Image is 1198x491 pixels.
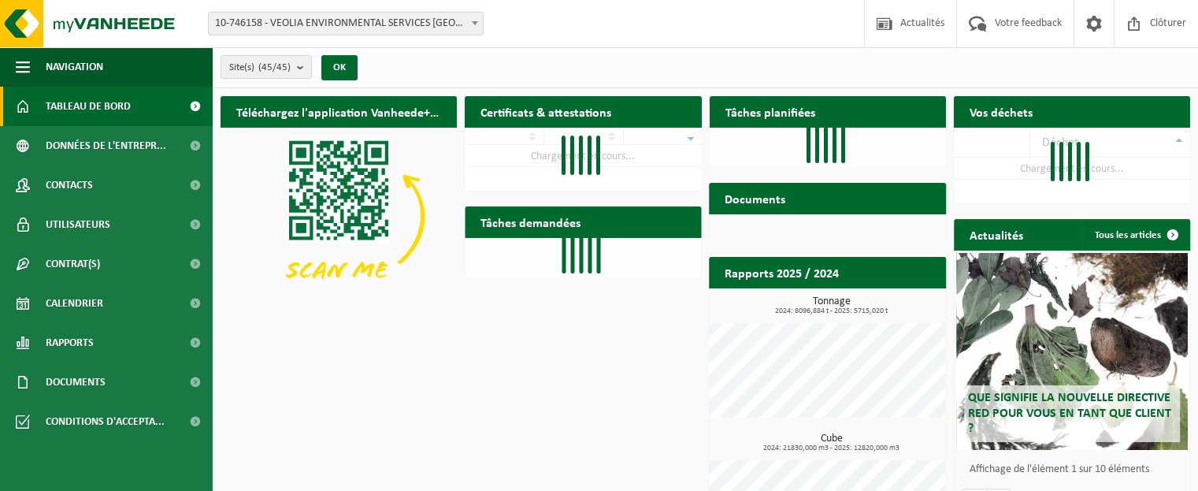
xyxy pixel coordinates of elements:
button: OK [321,55,358,80]
span: Conditions d'accepta... [46,402,165,441]
h2: Actualités [954,219,1039,250]
span: Que signifie la nouvelle directive RED pour vous en tant que client ? [968,392,1171,434]
h3: Tonnage [718,296,946,315]
h2: Rapports 2025 / 2024 [710,257,855,288]
h2: Vos déchets [954,96,1048,127]
h2: Téléchargez l'application Vanheede+ maintenant! [221,96,457,127]
span: Contacts [46,166,93,205]
a: Tous les articles [1082,219,1189,251]
span: 2024: 8096,884 t - 2025: 5715,020 t [718,307,946,315]
button: Site(s)(45/45) [221,55,312,79]
h2: Documents [710,183,802,214]
img: Download de VHEPlus App [221,128,457,305]
a: Consulter les rapports [809,288,944,319]
span: Navigation [46,47,103,87]
span: Documents [46,363,106,402]
span: Contrat(s) [46,244,100,284]
h2: Certificats & attestations [465,96,627,127]
p: Affichage de l'élément 1 sur 10 éléments [970,464,1182,475]
span: Rapports [46,323,94,363]
span: Site(s) [229,56,291,80]
span: 10-746158 - VEOLIA ENVIRONMENTAL SERVICES WALLONIE - GRÂCE-HOLLOGNE [208,12,484,35]
span: Calendrier [46,284,103,323]
h2: Tâches demandées [465,206,596,237]
count: (45/45) [258,62,291,73]
a: Que signifie la nouvelle directive RED pour vous en tant que client ? [956,253,1188,450]
span: Tableau de bord [46,87,131,126]
span: Utilisateurs [46,205,110,244]
span: 10-746158 - VEOLIA ENVIRONMENTAL SERVICES WALLONIE - GRÂCE-HOLLOGNE [209,13,483,35]
span: Données de l'entrepr... [46,126,166,166]
h3: Cube [718,433,946,452]
h2: Tâches planifiées [710,96,831,127]
span: 2024: 21830,000 m3 - 2025: 12820,000 m3 [718,445,946,452]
